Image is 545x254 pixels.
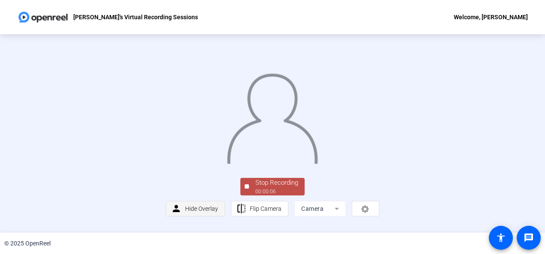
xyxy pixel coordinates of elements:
mat-icon: person [171,204,182,214]
mat-icon: accessibility [496,233,506,243]
div: Stop Recording [255,178,298,188]
button: Flip Camera [231,201,289,216]
span: Flip Camera [250,205,281,212]
img: OpenReel logo [17,9,69,26]
mat-icon: message [524,233,534,243]
div: © 2025 OpenReel [4,239,51,248]
div: 00:00:06 [255,188,298,195]
div: Welcome, [PERSON_NAME] [454,12,528,22]
img: overlay [226,68,318,164]
span: Hide Overlay [185,205,218,212]
button: Stop Recording00:00:06 [240,178,305,195]
button: Hide Overlay [166,201,225,216]
mat-icon: flip [236,204,247,214]
p: [PERSON_NAME]'s Virtual Recording Sessions [73,12,198,22]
